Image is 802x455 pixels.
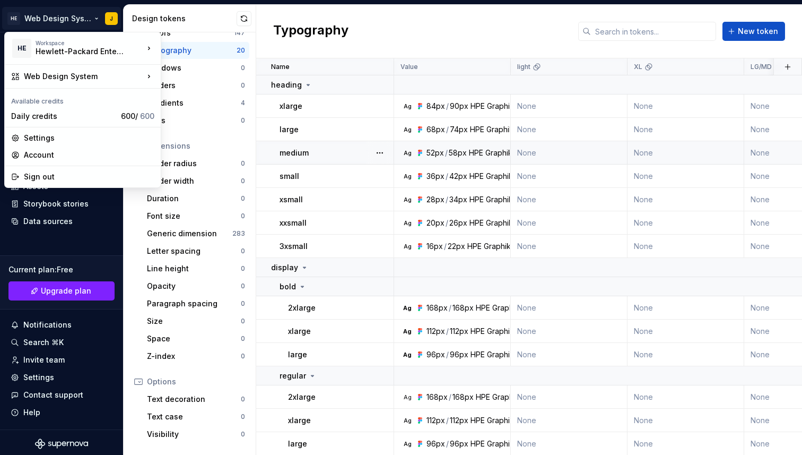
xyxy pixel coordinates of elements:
div: Web Design System [24,71,144,82]
div: Hewlett-Packard Enterprise [36,46,126,57]
div: Account [24,150,154,160]
div: Settings [24,133,154,143]
span: 600 / [121,111,154,121]
div: Daily credits [11,111,117,122]
div: Available credits [7,91,159,108]
div: HE [12,39,31,58]
span: 600 [140,111,154,121]
div: Workspace [36,40,144,46]
div: Sign out [24,171,154,182]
